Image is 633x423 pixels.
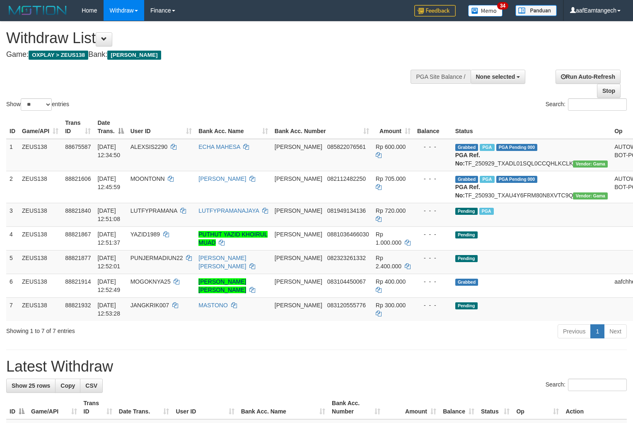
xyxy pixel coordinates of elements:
[65,255,91,261] span: 88821877
[455,231,478,238] span: Pending
[28,396,80,419] th: Game/API: activate to sort column ascending
[414,5,456,17] img: Feedback.jpg
[195,115,271,139] th: Bank Acc. Name: activate to sort column ascending
[327,278,366,285] span: Copy 083104450067 to clipboard
[417,207,449,215] div: - - -
[455,144,478,151] span: Grabbed
[417,230,449,238] div: - - -
[6,226,19,250] td: 4
[19,274,62,297] td: ZEUS138
[513,396,562,419] th: Op: activate to sort column ascending
[130,255,183,261] span: PUNJERMADIUN22
[417,301,449,309] div: - - -
[127,115,196,139] th: User ID: activate to sort column ascending
[130,278,171,285] span: MOGOKNYA25
[417,277,449,286] div: - - -
[198,278,246,293] a: [PERSON_NAME] [PERSON_NAME]
[6,358,627,375] h1: Latest Withdraw
[414,115,452,139] th: Balance
[198,255,246,270] a: [PERSON_NAME] [PERSON_NAME]
[19,139,62,171] td: ZEUS138
[60,382,75,389] span: Copy
[327,175,366,182] span: Copy 082112482250 to clipboard
[97,278,120,293] span: [DATE] 12:52:49
[558,324,591,338] a: Previous
[376,255,401,270] span: Rp 2.400.000
[12,382,50,389] span: Show 25 rows
[65,175,91,182] span: 88821606
[6,171,19,203] td: 2
[604,324,627,338] a: Next
[6,98,69,111] label: Show entries
[130,207,177,214] span: LUTFYPRAMANA
[6,51,414,59] h4: Game: Bank:
[376,143,406,150] span: Rp 600.000
[198,175,246,182] a: [PERSON_NAME]
[468,5,503,17] img: Button%20Memo.svg
[455,176,478,183] span: Grabbed
[556,70,621,84] a: Run Auto-Refresh
[6,115,19,139] th: ID
[496,144,538,151] span: PGA Pending
[19,115,62,139] th: Game/API: activate to sort column ascending
[417,175,449,183] div: - - -
[372,115,414,139] th: Amount: activate to sort column ascending
[455,255,478,262] span: Pending
[198,207,259,214] a: LUTFYPRAMANAJAYA
[6,250,19,274] td: 5
[97,175,120,190] span: [DATE] 12:45:59
[275,175,322,182] span: [PERSON_NAME]
[6,396,28,419] th: ID: activate to sort column descending
[97,207,120,222] span: [DATE] 12:51:08
[19,297,62,321] td: ZEUS138
[21,98,52,111] select: Showentries
[97,255,120,270] span: [DATE] 12:52:01
[327,143,366,150] span: Copy 085822076561 to clipboard
[130,302,169,309] span: JANGKRIK007
[198,302,228,309] a: MASTONO
[455,152,480,167] b: PGA Ref. No:
[562,396,627,419] th: Action
[6,274,19,297] td: 6
[275,278,322,285] span: [PERSON_NAME]
[107,51,161,60] span: [PERSON_NAME]
[6,139,19,171] td: 1
[384,396,440,419] th: Amount: activate to sort column ascending
[376,231,401,246] span: Rp 1.000.000
[497,2,508,10] span: 34
[238,396,329,419] th: Bank Acc. Name: activate to sort column ascending
[62,115,94,139] th: Trans ID: activate to sort column ascending
[480,144,494,151] span: Marked by aafpengsreynich
[97,143,120,158] span: [DATE] 12:34:50
[172,396,237,419] th: User ID: activate to sort column ascending
[496,176,538,183] span: PGA Pending
[19,250,62,274] td: ZEUS138
[452,115,611,139] th: Status
[198,143,240,150] a: ECHA MAHESA
[275,302,322,309] span: [PERSON_NAME]
[417,254,449,262] div: - - -
[573,160,608,168] span: Vendor URL: https://trx31.1velocity.biz
[275,231,322,238] span: [PERSON_NAME]
[198,231,267,246] a: PUTHUT YAZID KHOIRUL MUAD
[590,324,604,338] a: 1
[376,302,406,309] span: Rp 300.000
[411,70,470,84] div: PGA Site Balance /
[275,207,322,214] span: [PERSON_NAME]
[327,255,366,261] span: Copy 082323261332 to clipboard
[479,208,494,215] span: Marked by aafpengsreynich
[455,184,480,199] b: PGA Ref. No:
[275,143,322,150] span: [PERSON_NAME]
[478,396,513,419] th: Status: activate to sort column ascending
[327,231,369,238] span: Copy 0881036466030 to clipboard
[19,203,62,226] td: ZEUS138
[329,396,384,419] th: Bank Acc. Number: activate to sort column ascending
[19,226,62,250] td: ZEUS138
[29,51,88,60] span: OXPLAY > ZEUS138
[85,382,97,389] span: CSV
[19,171,62,203] td: ZEUS138
[452,139,611,171] td: TF_250929_TXADL01SQL0CCQHLKCLK
[455,279,478,286] span: Grabbed
[271,115,372,139] th: Bank Acc. Number: activate to sort column ascending
[6,323,258,335] div: Showing 1 to 7 of 7 entries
